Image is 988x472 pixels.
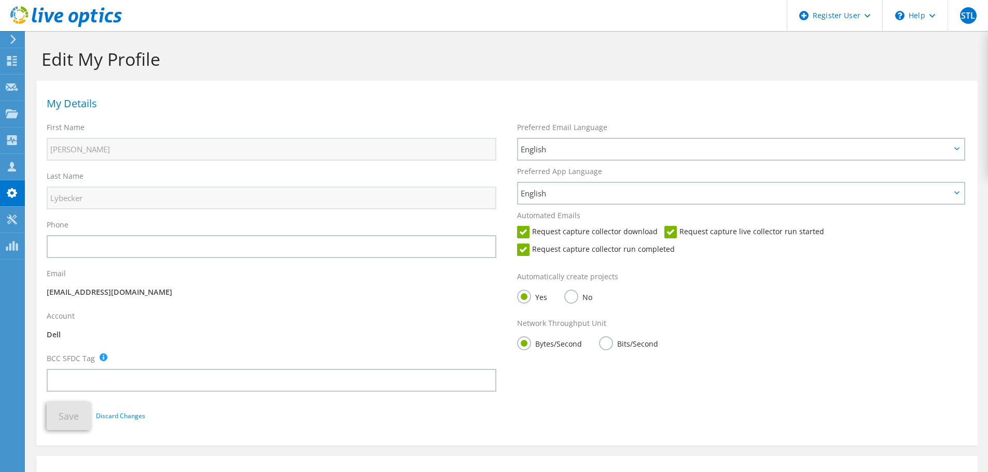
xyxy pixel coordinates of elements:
[517,336,582,349] label: Bytes/Second
[664,226,824,238] label: Request capture live collector run started
[47,329,496,340] p: Dell
[47,268,66,279] label: Email
[47,171,84,181] label: Last Name
[47,220,68,230] label: Phone
[517,226,658,238] label: Request capture collector download
[47,353,95,364] label: BCC SFDC Tag
[521,187,951,199] span: English
[517,122,607,133] label: Preferred Email Language
[895,11,904,20] svg: \n
[517,271,618,282] label: Automatically create projects
[47,402,91,430] button: Save
[47,122,85,133] label: First Name
[96,410,145,422] a: Discard Changes
[517,244,675,256] label: Request capture collector run completed
[517,290,547,303] label: Yes
[564,290,592,303] label: No
[517,210,580,221] label: Automated Emails
[47,98,962,109] h1: My Details
[960,7,977,24] span: STL
[599,336,658,349] label: Bits/Second
[47,287,496,298] p: [EMAIL_ADDRESS][DOMAIN_NAME]
[517,166,602,177] label: Preferred App Language
[517,318,606,328] label: Network Throughput Unit
[41,48,967,70] h1: Edit My Profile
[47,311,75,321] label: Account
[521,143,951,155] span: English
